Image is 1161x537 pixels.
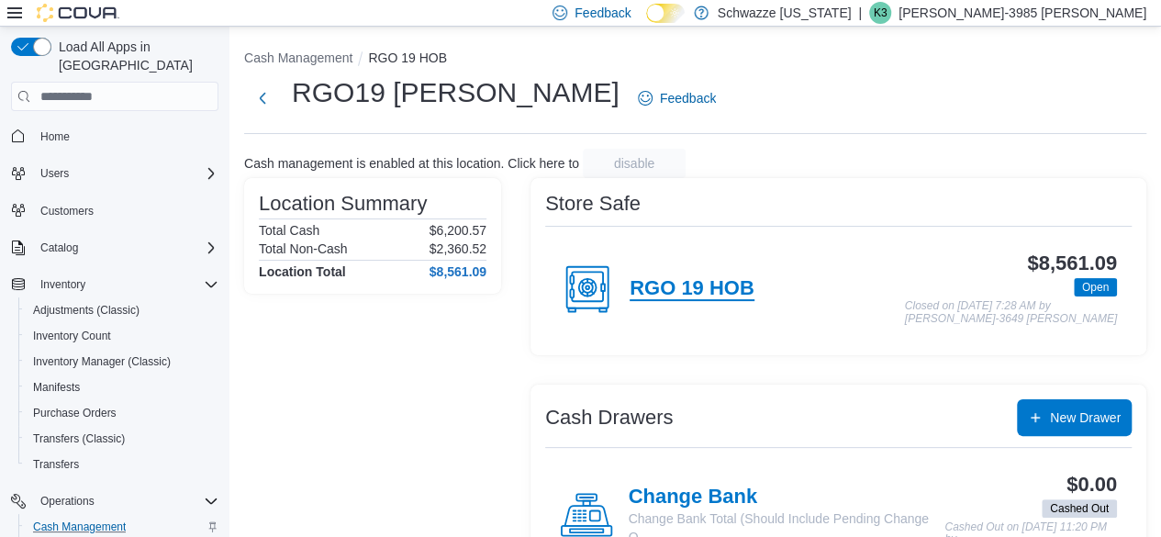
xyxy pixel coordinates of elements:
[33,237,85,259] button: Catalog
[259,264,346,279] h4: Location Total
[26,402,218,424] span: Purchase Orders
[40,241,78,255] span: Catalog
[899,2,1146,24] p: [PERSON_NAME]-3985 [PERSON_NAME]
[244,156,579,171] p: Cash management is enabled at this location. Click here to
[26,376,87,398] a: Manifests
[292,74,620,111] h1: RGO19 [PERSON_NAME]
[259,241,348,256] h6: Total Non-Cash
[4,272,226,297] button: Inventory
[33,406,117,420] span: Purchase Orders
[33,490,218,512] span: Operations
[33,490,102,512] button: Operations
[26,402,124,424] a: Purchase Orders
[26,428,218,450] span: Transfers (Classic)
[40,166,69,181] span: Users
[33,274,93,296] button: Inventory
[33,162,76,185] button: Users
[26,428,132,450] a: Transfers (Classic)
[1074,278,1117,296] span: Open
[18,297,226,323] button: Adjustments (Classic)
[33,431,125,446] span: Transfers (Classic)
[628,486,944,509] h4: Change Bank
[583,149,686,178] button: disable
[430,241,486,256] p: $2,360.52
[33,520,126,534] span: Cash Management
[33,237,218,259] span: Catalog
[244,50,352,65] button: Cash Management
[430,264,486,279] h4: $8,561.09
[40,129,70,144] span: Home
[1050,500,1109,517] span: Cashed Out
[33,329,111,343] span: Inventory Count
[33,274,218,296] span: Inventory
[4,161,226,186] button: Users
[33,380,80,395] span: Manifests
[40,204,94,218] span: Customers
[259,223,319,238] h6: Total Cash
[575,4,631,22] span: Feedback
[1082,279,1109,296] span: Open
[244,80,281,117] button: Next
[18,400,226,426] button: Purchase Orders
[1042,499,1117,518] span: Cashed Out
[26,453,218,475] span: Transfers
[368,50,447,65] button: RGO 19 HOB
[18,349,226,375] button: Inventory Manager (Classic)
[33,162,218,185] span: Users
[1027,252,1117,274] h3: $8,561.09
[630,277,754,301] h4: RGO 19 HOB
[18,452,226,477] button: Transfers
[18,426,226,452] button: Transfers (Classic)
[1050,408,1121,427] span: New Drawer
[545,407,673,429] h3: Cash Drawers
[33,354,171,369] span: Inventory Manager (Classic)
[18,323,226,349] button: Inventory Count
[1066,474,1117,496] h3: $0.00
[26,325,118,347] a: Inventory Count
[905,300,1117,325] p: Closed on [DATE] 7:28 AM by [PERSON_NAME]-3649 [PERSON_NAME]
[33,124,218,147] span: Home
[40,494,95,509] span: Operations
[26,299,147,321] a: Adjustments (Classic)
[631,80,723,117] a: Feedback
[26,453,86,475] a: Transfers
[33,303,140,318] span: Adjustments (Classic)
[4,235,226,261] button: Catalog
[51,38,218,74] span: Load All Apps in [GEOGRAPHIC_DATA]
[858,2,862,24] p: |
[718,2,852,24] p: Schwazze [US_STATE]
[874,2,887,24] span: K3
[26,351,218,373] span: Inventory Manager (Classic)
[660,89,716,107] span: Feedback
[18,375,226,400] button: Manifests
[33,200,101,222] a: Customers
[545,193,641,215] h3: Store Safe
[40,277,85,292] span: Inventory
[1017,399,1132,436] button: New Drawer
[33,457,79,472] span: Transfers
[26,299,218,321] span: Adjustments (Classic)
[869,2,891,24] div: Kandice-3985 Marquez
[4,197,226,224] button: Customers
[26,376,218,398] span: Manifests
[646,4,685,23] input: Dark Mode
[26,351,178,373] a: Inventory Manager (Classic)
[4,488,226,514] button: Operations
[33,199,218,222] span: Customers
[244,49,1146,71] nav: An example of EuiBreadcrumbs
[430,223,486,238] p: $6,200.57
[646,23,647,24] span: Dark Mode
[33,126,77,148] a: Home
[4,122,226,149] button: Home
[26,325,218,347] span: Inventory Count
[37,4,119,22] img: Cova
[259,193,427,215] h3: Location Summary
[614,154,654,173] span: disable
